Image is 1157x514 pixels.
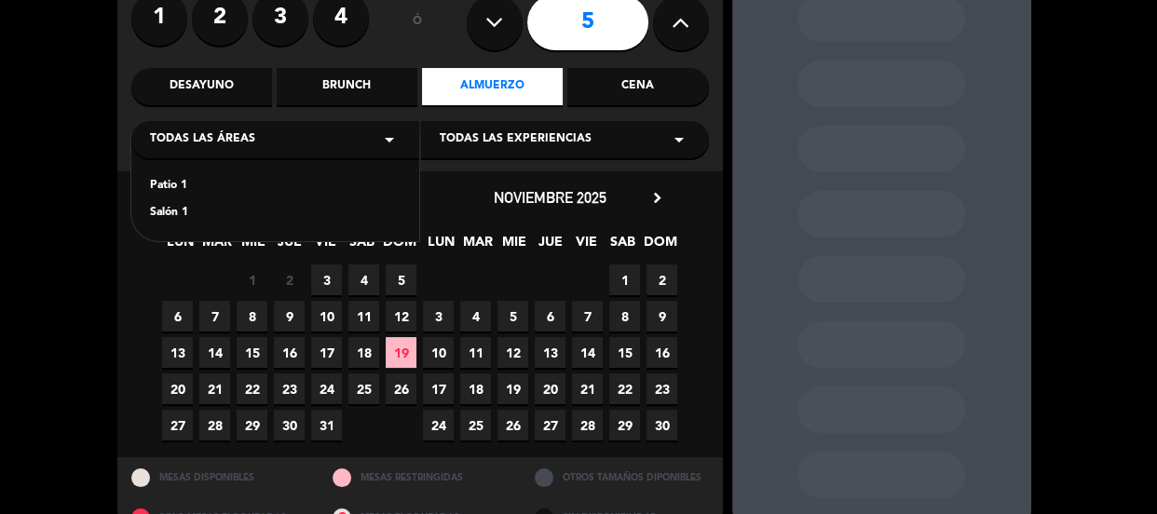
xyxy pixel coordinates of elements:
[150,177,401,196] div: Patio 1
[348,337,379,368] span: 18
[162,301,193,331] span: 6
[386,373,416,404] span: 26
[378,128,401,151] i: arrow_drop_down
[647,373,677,404] span: 23
[535,301,565,331] span: 6
[572,410,603,440] span: 28
[274,373,305,404] span: 23
[572,301,603,331] span: 7
[274,337,305,368] span: 16
[462,231,493,262] span: MAR
[150,204,401,223] div: Salón 1
[422,68,563,105] div: Almuerzo
[497,373,528,404] span: 19
[162,373,193,404] span: 20
[383,231,414,262] span: DOM
[423,337,454,368] span: 10
[348,301,379,331] span: 11
[644,231,674,262] span: DOM
[460,410,491,440] span: 25
[131,68,272,105] div: Desayuno
[668,128,690,151] i: arrow_drop_down
[460,301,491,331] span: 4
[150,130,255,149] span: Todas las áreas
[440,130,592,149] span: Todas las experiencias
[567,68,708,105] div: Cena
[647,301,677,331] span: 9
[571,231,602,262] span: VIE
[274,264,305,295] span: 2
[572,337,603,368] span: 14
[117,457,320,497] div: MESAS DISPONIBLES
[423,373,454,404] span: 17
[609,337,640,368] span: 15
[647,188,667,208] i: chevron_right
[348,264,379,295] span: 4
[311,264,342,295] span: 3
[647,410,677,440] span: 30
[348,373,379,404] span: 25
[386,301,416,331] span: 12
[274,410,305,440] span: 30
[162,337,193,368] span: 13
[535,231,565,262] span: JUE
[199,337,230,368] span: 14
[319,457,521,497] div: MESAS RESTRINGIDAS
[165,231,196,262] span: LUN
[237,373,267,404] span: 22
[609,373,640,404] span: 22
[572,373,603,404] span: 21
[494,188,606,207] span: noviembre 2025
[311,301,342,331] span: 10
[274,231,305,262] span: JUE
[237,410,267,440] span: 29
[609,301,640,331] span: 8
[274,301,305,331] span: 9
[162,410,193,440] span: 27
[237,264,267,295] span: 1
[460,337,491,368] span: 11
[426,231,456,262] span: LUN
[647,264,677,295] span: 2
[423,301,454,331] span: 3
[607,231,638,262] span: SAB
[311,373,342,404] span: 24
[609,264,640,295] span: 1
[347,231,377,262] span: SAB
[199,410,230,440] span: 28
[199,373,230,404] span: 21
[609,410,640,440] span: 29
[535,373,565,404] span: 20
[460,373,491,404] span: 18
[386,337,416,368] span: 19
[386,264,416,295] span: 5
[535,410,565,440] span: 27
[535,337,565,368] span: 13
[497,337,528,368] span: 12
[277,68,417,105] div: Brunch
[521,457,723,497] div: OTROS TAMAÑOS DIPONIBLES
[199,301,230,331] span: 7
[201,231,232,262] span: MAR
[237,337,267,368] span: 15
[497,301,528,331] span: 5
[647,337,677,368] span: 16
[238,231,268,262] span: MIE
[237,301,267,331] span: 8
[423,410,454,440] span: 24
[497,410,528,440] span: 26
[310,231,341,262] span: VIE
[311,410,342,440] span: 31
[311,337,342,368] span: 17
[498,231,529,262] span: MIE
